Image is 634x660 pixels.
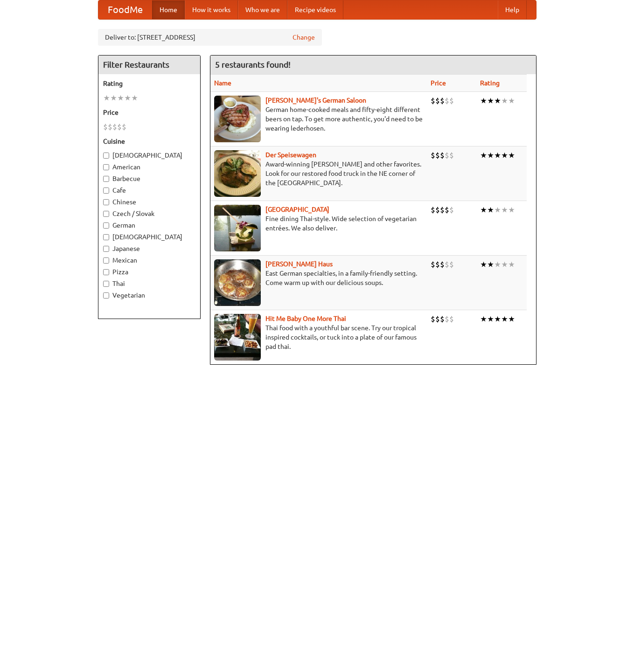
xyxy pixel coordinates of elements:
a: Name [214,79,231,87]
p: East German specialties, in a family-friendly setting. Come warm up with our delicious soups. [214,269,423,287]
li: $ [445,259,449,270]
li: ★ [487,205,494,215]
li: $ [449,205,454,215]
li: $ [445,150,449,160]
img: babythai.jpg [214,314,261,361]
li: $ [449,150,454,160]
li: ★ [494,314,501,324]
li: ★ [103,93,110,103]
a: Der Speisewagen [265,151,316,159]
li: $ [435,150,440,160]
a: [PERSON_NAME] Haus [265,260,333,268]
li: $ [445,205,449,215]
label: Chinese [103,197,195,207]
li: ★ [480,205,487,215]
li: $ [103,122,108,132]
h4: Filter Restaurants [98,56,200,74]
a: [GEOGRAPHIC_DATA] [265,206,329,213]
li: $ [117,122,122,132]
label: German [103,221,195,230]
li: ★ [508,150,515,160]
img: kohlhaus.jpg [214,259,261,306]
li: ★ [501,314,508,324]
input: Thai [103,281,109,287]
a: Price [431,79,446,87]
img: speisewagen.jpg [214,150,261,197]
h5: Cuisine [103,137,195,146]
li: ★ [494,150,501,160]
li: ★ [508,314,515,324]
li: $ [435,259,440,270]
h5: Price [103,108,195,117]
li: ★ [494,96,501,106]
li: $ [435,205,440,215]
a: Hit Me Baby One More Thai [265,315,346,322]
a: FoodMe [98,0,152,19]
li: ★ [487,259,494,270]
li: $ [435,314,440,324]
li: $ [449,259,454,270]
p: German home-cooked meals and fifty-eight different beers on tap. To get more authentic, you'd nee... [214,105,423,133]
input: American [103,164,109,170]
a: Who we are [238,0,287,19]
li: ★ [501,150,508,160]
li: $ [112,122,117,132]
input: Pizza [103,269,109,275]
label: Mexican [103,256,195,265]
label: Vegetarian [103,291,195,300]
input: Vegetarian [103,292,109,299]
li: $ [435,96,440,106]
input: Cafe [103,188,109,194]
li: ★ [117,93,124,103]
li: ★ [487,314,494,324]
label: Barbecue [103,174,195,183]
li: $ [440,150,445,160]
label: Thai [103,279,195,288]
li: $ [122,122,126,132]
label: Czech / Slovak [103,209,195,218]
input: [DEMOGRAPHIC_DATA] [103,153,109,159]
li: ★ [480,314,487,324]
li: $ [449,96,454,106]
a: Change [293,33,315,42]
label: [DEMOGRAPHIC_DATA] [103,151,195,160]
li: ★ [124,93,131,103]
p: Fine dining Thai-style. Wide selection of vegetarian entrées. We also deliver. [214,214,423,233]
input: Czech / Slovak [103,211,109,217]
li: ★ [494,205,501,215]
li: $ [445,96,449,106]
input: Barbecue [103,176,109,182]
a: How it works [185,0,238,19]
label: American [103,162,195,172]
label: Cafe [103,186,195,195]
li: ★ [508,205,515,215]
li: ★ [508,259,515,270]
a: Home [152,0,185,19]
li: $ [431,259,435,270]
img: satay.jpg [214,205,261,251]
li: $ [431,96,435,106]
li: ★ [480,150,487,160]
div: Deliver to: [STREET_ADDRESS] [98,29,322,46]
li: ★ [480,259,487,270]
li: ★ [487,150,494,160]
input: German [103,222,109,229]
label: [DEMOGRAPHIC_DATA] [103,232,195,242]
li: ★ [131,93,138,103]
a: [PERSON_NAME]'s German Saloon [265,97,366,104]
label: Japanese [103,244,195,253]
li: ★ [487,96,494,106]
p: Award-winning [PERSON_NAME] and other favorites. Look for our restored food truck in the NE corne... [214,160,423,188]
li: ★ [508,96,515,106]
input: Chinese [103,199,109,205]
li: ★ [494,259,501,270]
input: [DEMOGRAPHIC_DATA] [103,234,109,240]
li: ★ [501,96,508,106]
a: Recipe videos [287,0,343,19]
a: Rating [480,79,500,87]
li: ★ [110,93,117,103]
